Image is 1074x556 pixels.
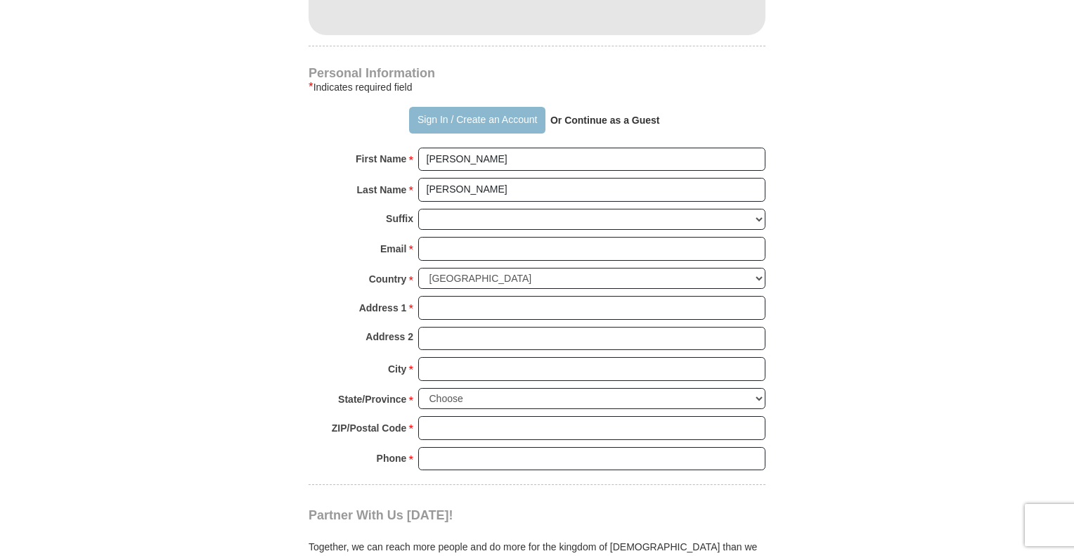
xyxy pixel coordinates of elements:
[369,269,407,289] strong: Country
[309,79,765,96] div: Indicates required field
[332,418,407,438] strong: ZIP/Postal Code
[338,389,406,409] strong: State/Province
[409,107,545,134] button: Sign In / Create an Account
[357,180,407,200] strong: Last Name
[365,327,413,347] strong: Address 2
[309,508,453,522] span: Partner With Us [DATE]!
[359,298,407,318] strong: Address 1
[388,359,406,379] strong: City
[386,209,413,228] strong: Suffix
[377,448,407,468] strong: Phone
[550,115,660,126] strong: Or Continue as a Guest
[309,67,765,79] h4: Personal Information
[356,149,406,169] strong: First Name
[380,239,406,259] strong: Email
